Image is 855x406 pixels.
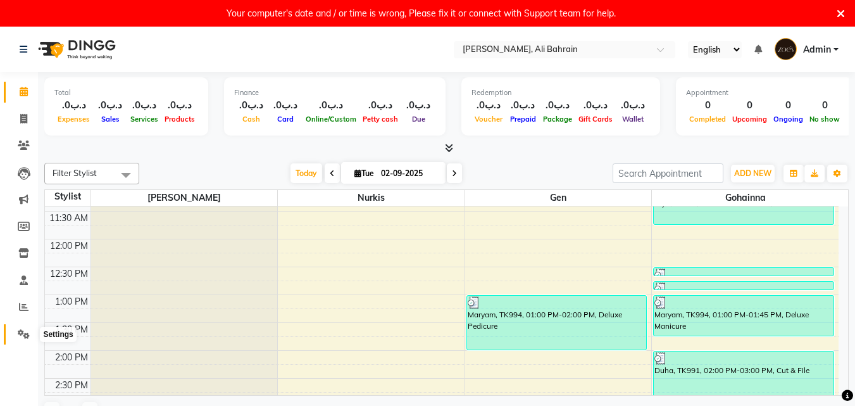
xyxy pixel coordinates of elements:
span: Upcoming [729,115,770,124]
div: .د.ب0 [234,98,268,113]
div: .د.ب0 [54,98,93,113]
span: Gohainna [652,190,839,206]
div: 1:00 PM [53,295,90,308]
span: No show [806,115,843,124]
span: Voucher [471,115,506,124]
div: 12:00 PM [47,239,90,253]
div: Duha, TK991, 02:00 PM-03:00 PM, Cut & File [654,352,833,405]
span: Wallet [619,115,647,124]
img: Admin [775,38,797,60]
span: Tue [351,168,377,178]
span: Expenses [54,115,93,124]
div: Finance [234,87,435,98]
div: Appointment [686,87,843,98]
div: 2:00 PM [53,351,90,364]
span: Card [274,115,297,124]
div: 11:30 AM [47,212,90,225]
div: .د.ب0 [401,98,435,113]
span: Nurkis [278,190,465,206]
span: Online/Custom [303,115,359,124]
div: .د.ب0 [161,98,198,113]
input: Search Appointment [613,163,723,183]
span: Sales [98,115,123,124]
div: 0 [806,98,843,113]
span: Completed [686,115,729,124]
span: Ongoing [770,115,806,124]
div: Maryam, TK994, 01:00 PM-02:00 PM, Deluxe Pedicure [467,296,646,350]
span: Due [409,115,428,124]
span: Products [161,115,198,124]
div: 0 [729,98,770,113]
div: .د.ب0 [93,98,127,113]
div: .د.ب0 [471,98,506,113]
span: Petty cash [359,115,401,124]
div: .د.ب0 [506,98,540,113]
div: .د.ب0 [540,98,575,113]
div: Redemption [471,87,650,98]
div: Stylist [45,190,90,203]
span: [PERSON_NAME] [91,190,278,206]
div: .د.ب0 [268,98,303,113]
span: Gen [465,190,652,206]
div: .د.ب0 [616,98,650,113]
span: Package [540,115,575,124]
span: Cash [239,115,263,124]
div: 2:30 PM [53,379,90,392]
div: 0 [686,98,729,113]
div: .د.ب0 [575,98,616,113]
span: Prepaid [507,115,539,124]
div: Total [54,87,198,98]
span: ADD NEW [734,168,771,178]
span: Services [127,115,161,124]
div: 1:30 PM [53,323,90,336]
span: Gift Cards [575,115,616,124]
div: .د.ب0 [359,98,401,113]
div: Settings [40,327,76,342]
input: 2025-09-02 [377,164,440,183]
div: Your computer's date and / or time is wrong, Please fix it or connect with Support team for help. [227,5,616,22]
div: .د.ب0 [127,98,161,113]
img: logo [32,32,119,67]
div: Alya, TK995, 12:45 PM-12:55 PM, Kids Nail Polish [654,282,833,289]
div: Alya, TK995, 12:30 PM-12:40 PM, Kids Nail Polish [654,268,833,276]
button: ADD NEW [731,165,775,182]
div: 0 [770,98,806,113]
span: Admin [803,43,831,56]
span: Today [290,163,322,183]
span: Filter Stylist [53,168,97,178]
div: .د.ب0 [303,98,359,113]
div: Maryam, TK994, 01:00 PM-01:45 PM, Deluxe Manicure [654,296,833,336]
div: 12:30 PM [47,267,90,281]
